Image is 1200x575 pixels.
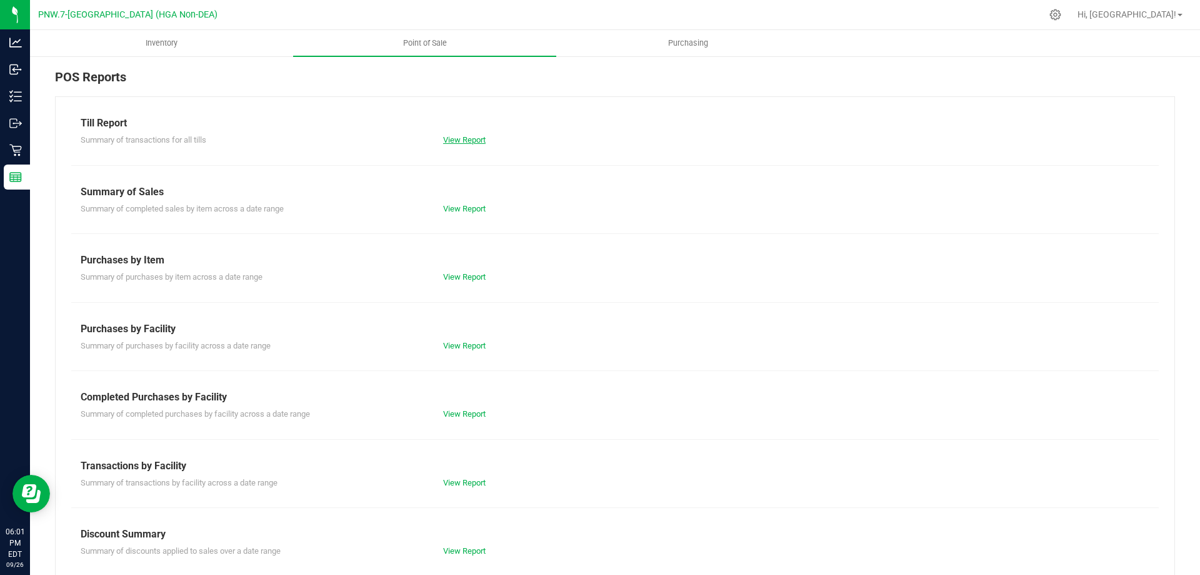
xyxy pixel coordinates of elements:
[293,30,556,56] a: Point of Sale
[81,341,271,350] span: Summary of purchases by facility across a date range
[81,204,284,213] span: Summary of completed sales by item across a date range
[1047,9,1063,21] div: Manage settings
[6,560,24,569] p: 09/26
[443,272,486,282] a: View Report
[443,135,486,145] a: View Report
[30,30,293,56] a: Inventory
[9,63,22,76] inline-svg: Inbound
[81,546,281,556] span: Summary of discounts applied to sales over a date range
[38,9,217,20] span: PNW.7-[GEOGRAPHIC_DATA] (HGA Non-DEA)
[443,546,486,556] a: View Report
[12,475,50,512] iframe: Resource center
[129,38,194,49] span: Inventory
[6,526,24,560] p: 06:01 PM EDT
[9,144,22,156] inline-svg: Retail
[81,459,1149,474] div: Transactions by Facility
[443,478,486,487] a: View Report
[81,390,1149,405] div: Completed Purchases by Facility
[443,409,486,419] a: View Report
[1077,9,1176,19] span: Hi, [GEOGRAPHIC_DATA]!
[81,116,1149,131] div: Till Report
[9,90,22,103] inline-svg: Inventory
[443,341,486,350] a: View Report
[9,171,22,183] inline-svg: Reports
[81,135,206,145] span: Summary of transactions for all tills
[81,527,1149,542] div: Discount Summary
[9,36,22,49] inline-svg: Analytics
[651,38,725,49] span: Purchasing
[81,272,262,282] span: Summary of purchases by item across a date range
[556,30,819,56] a: Purchasing
[55,68,1175,96] div: POS Reports
[81,409,310,419] span: Summary of completed purchases by facility across a date range
[81,253,1149,268] div: Purchases by Item
[9,117,22,130] inline-svg: Outbound
[443,204,486,213] a: View Report
[81,322,1149,337] div: Purchases by Facility
[81,478,277,487] span: Summary of transactions by facility across a date range
[386,38,464,49] span: Point of Sale
[81,185,1149,200] div: Summary of Sales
